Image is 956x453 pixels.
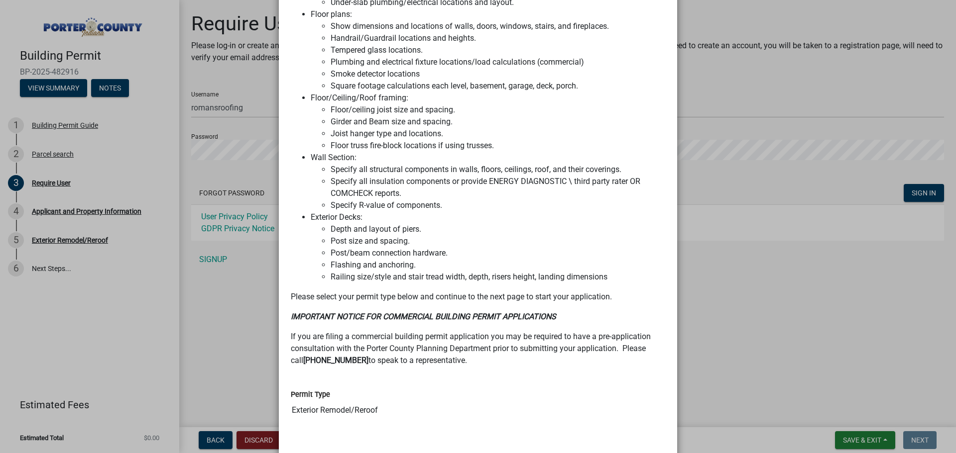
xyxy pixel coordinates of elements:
[331,56,665,68] li: Plumbing and electrical fixture locations/load calculations (commercial)
[291,291,665,303] p: Please select your permit type below and continue to the next page to start your application.
[331,176,665,199] li: Specify all insulation components or provide ENERGY DIAGNOSTIC \ third party rater OR COMCHECK re...
[331,259,665,271] li: Flashing and anchoring.
[331,68,665,80] li: Smoke detector locations
[311,211,665,283] li: Exterior Decks:
[331,116,665,128] li: Girder and Beam size and spacing.
[291,312,556,321] strong: IMPORTANT NOTICE FOR COMMERCIAL BUILDING PERMIT APPLICATIONS
[291,331,665,366] p: If you are filing a commercial building permit application you may be required to have a pre-appl...
[331,164,665,176] li: Specify all structural components in walls, floors, ceilings, roof, and their coverings.
[311,8,665,92] li: Floor plans:
[331,104,665,116] li: Floor/ceiling joist size and spacing.
[331,271,665,283] li: Railing size/style and stair tread width, depth, risers height, landing dimensions
[303,356,368,365] strong: [PHONE_NUMBER]
[331,44,665,56] li: Tempered glass locations.
[331,80,665,92] li: Square footage calculations each level, basement, garage, deck, porch.
[331,247,665,259] li: Post/beam connection hardware.
[331,140,665,152] li: Floor truss fire-block locations if using trusses.
[331,199,665,211] li: Specify R-value of components.
[331,128,665,140] li: Joist hanger type and locations.
[331,223,665,235] li: Depth and layout of piers.
[331,32,665,44] li: Handrail/Guardrail locations and heights.
[311,92,665,152] li: Floor/Ceiling/Roof framing:
[291,391,330,398] label: Permit Type
[331,20,665,32] li: Show dimensions and locations of walls, doors, windows, stairs, and fireplaces.
[331,235,665,247] li: Post size and spacing.
[311,152,665,211] li: Wall Section:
